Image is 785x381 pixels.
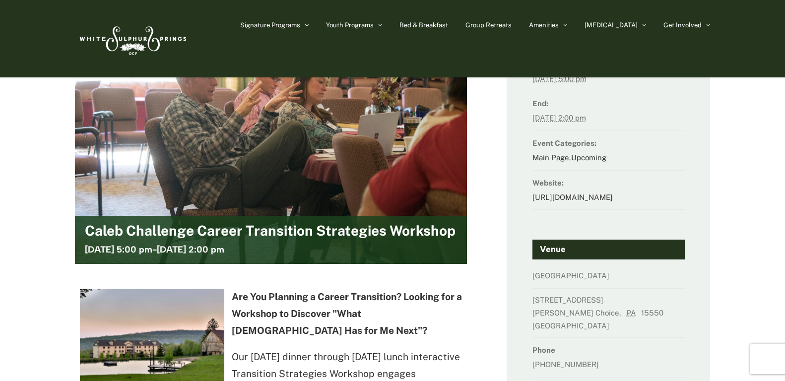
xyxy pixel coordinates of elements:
[157,244,224,255] span: [DATE] 2:00 pm
[571,153,606,162] a: Upcoming
[240,22,300,28] span: Signature Programs
[532,321,612,330] span: [GEOGRAPHIC_DATA]
[85,243,224,256] h3: -
[585,22,638,28] span: [MEDICAL_DATA]
[532,150,685,170] dd: ,
[532,74,587,83] abbr: 2025-11-07
[532,96,685,111] dt: End:
[663,22,702,28] span: Get Involved
[326,22,374,28] span: Youth Programs
[532,357,685,377] dd: [PHONE_NUMBER]
[532,136,685,150] dt: Event Categories:
[532,343,685,357] dt: Phone
[85,223,456,243] h2: Caleb Challenge Career Transition Strategies Workshop
[75,15,189,62] img: White Sulphur Springs Logo
[465,22,512,28] span: Group Retreats
[232,291,462,336] strong: Are You Planning a Career Transition? Looking for a Workshop to Discover "What [DEMOGRAPHIC_DATA]...
[619,309,624,317] span: ,
[529,22,559,28] span: Amenities
[399,22,448,28] span: Bed & Breakfast
[532,268,685,288] dd: [GEOGRAPHIC_DATA]
[532,114,586,122] abbr: 2025-11-09
[532,153,569,162] a: Main Page
[532,193,613,201] a: [URL][DOMAIN_NAME]
[532,176,685,190] dt: Website:
[532,309,619,317] span: [PERSON_NAME] Choice
[641,309,666,317] span: 15550
[532,296,603,304] span: [STREET_ADDRESS]
[532,240,685,259] h4: Venue
[626,309,639,317] abbr: Pennsylvania
[85,244,152,255] span: [DATE] 5:00 pm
